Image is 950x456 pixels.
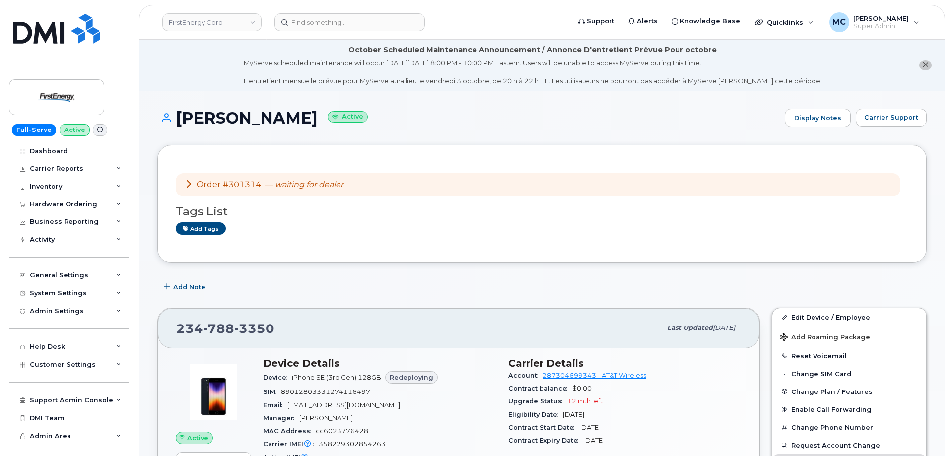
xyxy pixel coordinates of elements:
span: Eligibility Date [508,411,563,418]
span: Order [197,180,221,189]
span: $0.00 [572,385,592,392]
button: Change Phone Number [772,418,926,436]
img: image20231002-3703462-1angbar.jpeg [184,362,243,422]
span: [DATE] [563,411,584,418]
span: Redeploying [390,373,433,382]
span: Contract balance [508,385,572,392]
span: MAC Address [263,427,316,435]
h3: Device Details [263,357,496,369]
span: Manager [263,414,299,422]
span: Upgrade Status [508,397,567,405]
span: 89012803331274116497 [281,388,370,395]
button: Reset Voicemail [772,347,926,365]
span: Change Plan / Features [791,388,873,395]
button: Add Note [157,278,214,296]
iframe: Messenger Launcher [907,413,943,449]
span: Add Roaming Package [780,333,870,343]
span: [PERSON_NAME] [299,414,353,422]
span: Email [263,401,287,409]
button: Request Account Change [772,436,926,454]
a: Edit Device / Employee [772,308,926,326]
button: Enable Call Forwarding [772,400,926,418]
a: #301314 [223,180,261,189]
span: SIM [263,388,281,395]
span: 234 [176,321,274,336]
button: Change Plan / Features [772,383,926,400]
span: cc6023776428 [316,427,368,435]
button: close notification [919,60,932,70]
a: 287304699343 - AT&T Wireless [543,372,646,379]
a: Display Notes [785,109,851,128]
span: [DATE] [579,424,601,431]
span: Active [187,433,208,443]
span: 3350 [234,321,274,336]
span: [DATE] [713,324,735,331]
span: Carrier Support [864,113,918,122]
span: Enable Call Forwarding [791,406,872,413]
span: 12 mth left [567,397,603,405]
span: Account [508,372,543,379]
span: Contract Expiry Date [508,437,583,444]
div: MyServe scheduled maintenance will occur [DATE][DATE] 8:00 PM - 10:00 PM Eastern. Users will be u... [244,58,822,86]
small: Active [328,111,368,123]
span: Carrier IMEI [263,440,319,448]
span: Add Note [173,282,205,292]
em: waiting for dealer [275,180,343,189]
span: [EMAIL_ADDRESS][DOMAIN_NAME] [287,401,400,409]
button: Carrier Support [856,109,927,127]
h3: Carrier Details [508,357,742,369]
span: [DATE] [583,437,605,444]
a: Add tags [176,222,226,235]
span: — [265,180,343,189]
button: Change SIM Card [772,365,926,383]
button: Add Roaming Package [772,326,926,347]
span: Contract Start Date [508,424,579,431]
h1: [PERSON_NAME] [157,109,780,127]
span: 358229302854263 [319,440,386,448]
div: October Scheduled Maintenance Announcement / Annonce D'entretient Prévue Pour octobre [348,45,717,55]
span: iPhone SE (3rd Gen) 128GB [292,374,381,381]
h3: Tags List [176,205,908,218]
span: 788 [203,321,234,336]
span: Last updated [667,324,713,331]
span: Device [263,374,292,381]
